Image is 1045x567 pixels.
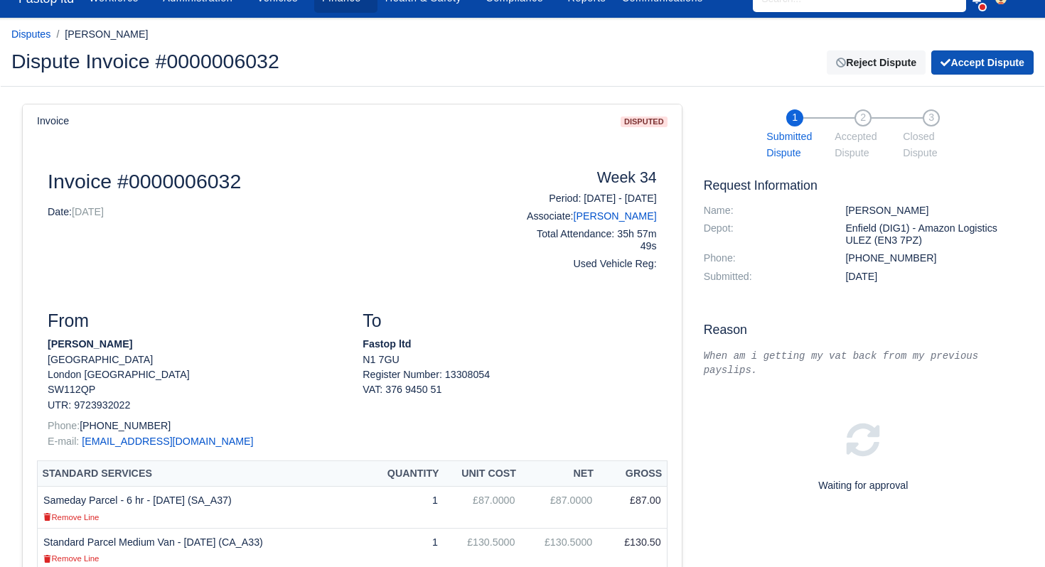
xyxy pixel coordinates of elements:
[11,51,512,71] h2: Dispute Invoice #0000006032
[835,205,1034,217] dd: [PERSON_NAME]
[923,109,940,126] span: 3
[766,129,823,161] span: Submitted Dispute
[82,436,253,447] a: [EMAIL_ADDRESS][DOMAIN_NAME]
[845,271,877,282] span: 15 hours ago
[370,460,444,487] th: Quantity
[704,477,1023,494] p: Waiting for approval
[363,338,411,350] strong: Fastop ltd
[786,109,803,126] span: 1
[704,349,1023,377] div: When am i getting my vat back from my previous payslips.
[38,460,370,487] th: Standard Services
[854,109,872,126] span: 2
[363,382,656,397] div: VAT: 376 9450 51
[598,487,667,528] td: £87.00
[43,552,99,563] a: Remove Line
[974,499,1045,567] iframe: Chat Widget
[48,418,341,433] p: [PHONE_NUMBER]
[835,129,891,161] span: Accepted Dispute
[43,513,99,522] small: Remove Line
[835,252,1034,264] dd: [PHONE_NUMBER]
[704,178,1023,193] h5: Request Information
[621,117,668,127] span: disputed
[444,460,520,487] th: Unit Cost
[693,205,835,217] dt: Name:
[48,398,341,413] p: UTR: 9723932022
[43,511,99,522] a: Remove Line
[693,271,835,283] dt: Submitted:
[370,487,444,528] td: 1
[520,487,598,528] td: £87.0000
[48,169,499,193] h2: Invoice #0000006032
[835,222,1034,247] dd: Enfield (DIG1) - Amazon Logistics ULEZ (EN3 7PZ)
[693,222,835,247] dt: Depot:
[11,28,50,40] a: Disputes
[520,258,657,270] h6: Used Vehicle Reg:
[363,310,656,332] h3: To
[37,115,69,127] h6: Invoice
[48,205,499,220] p: Date:
[693,252,835,264] dt: Phone:
[363,352,656,367] p: N1 7GU
[48,436,79,447] span: E-mail:
[598,460,667,487] th: Gross
[704,323,1023,337] h5: Reason
[520,193,657,205] h6: Period: [DATE] - [DATE]
[72,206,104,217] span: [DATE]
[352,367,667,398] div: Register Number: 13308054
[903,129,960,161] span: Closed Dispute
[48,310,341,332] h3: From
[48,338,132,350] strong: [PERSON_NAME]
[48,420,80,431] span: Phone:
[931,50,1034,75] button: Accept Dispute
[43,554,99,563] small: Remove Line
[48,382,341,397] p: SW112QP
[520,228,657,252] h6: Total Attendance: 35h 57m 49s
[444,487,520,528] td: £87.0000
[50,26,148,43] li: [PERSON_NAME]
[38,487,370,528] td: Sameday Parcel - 6 hr - [DATE] (SA_A37)
[48,367,341,382] p: London [GEOGRAPHIC_DATA]
[520,169,657,188] h4: Week 34
[574,210,657,222] a: [PERSON_NAME]
[48,352,341,367] p: [GEOGRAPHIC_DATA]
[520,210,657,222] h6: Associate:
[827,50,926,75] a: Reject Dispute
[520,460,598,487] th: Net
